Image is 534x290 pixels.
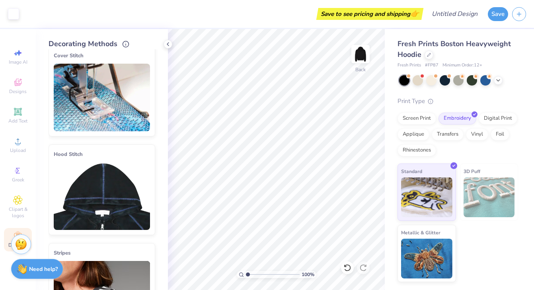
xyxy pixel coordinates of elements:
div: Cover Stitch [54,51,150,60]
div: Print Type [398,97,518,106]
span: 3D Puff [464,167,480,175]
div: Transfers [432,128,464,140]
img: Metallic & Glitter [401,239,452,278]
span: Fresh Prints [398,62,421,69]
span: Metallic & Glitter [401,228,440,237]
span: 👉 [410,9,419,18]
div: Embroidery [439,113,476,125]
span: Decorate [8,242,27,248]
img: Back [353,46,368,62]
div: Hood Stitch [54,150,150,159]
img: 3D Puff [464,177,515,217]
div: Applique [398,128,429,140]
span: # FP87 [425,62,439,69]
span: Designs [9,88,27,95]
div: Decorating Methods [49,39,155,49]
div: Vinyl [466,128,488,140]
div: Save to see pricing and shipping [318,8,421,20]
div: Foil [491,128,509,140]
span: Fresh Prints Boston Heavyweight Hoodie [398,39,511,59]
div: Digital Print [479,113,517,125]
div: Screen Print [398,113,436,125]
div: Stripes [54,248,150,258]
span: Standard [401,167,422,175]
button: Save [488,7,508,21]
span: Minimum Order: 12 + [442,62,482,69]
span: Image AI [9,59,27,65]
span: Clipart & logos [4,206,32,219]
img: Cover Stitch [54,64,150,131]
input: Untitled Design [425,6,484,22]
span: Upload [10,147,26,154]
span: Greek [12,177,24,183]
strong: Need help? [29,265,58,273]
img: Hood Stitch [54,162,150,230]
span: Add Text [8,118,27,124]
div: Back [355,66,366,73]
span: 100 % [302,271,314,278]
div: Rhinestones [398,144,436,156]
img: Standard [401,177,452,217]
